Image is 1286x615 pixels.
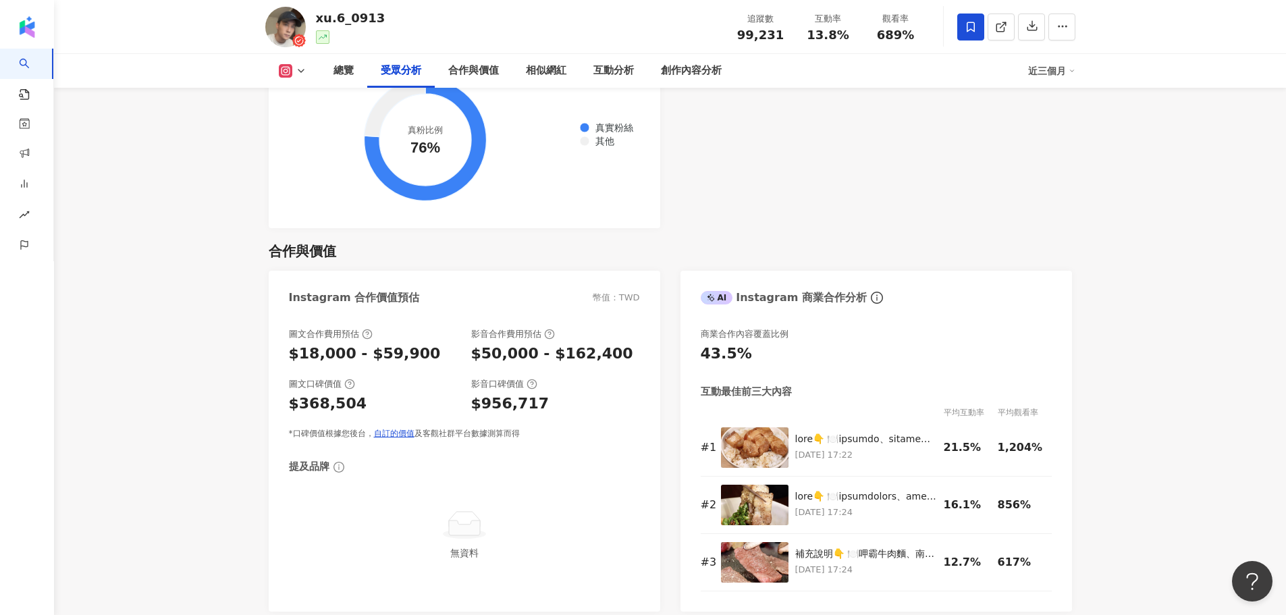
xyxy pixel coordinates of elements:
[661,63,722,79] div: 創作內容分析
[737,28,784,42] span: 99,231
[701,440,714,455] div: # 1
[795,562,937,577] p: [DATE] 17:24
[944,440,991,455] div: 21.5%
[998,440,1045,455] div: 1,204%
[289,344,441,365] div: $18,000 - $59,900
[944,498,991,512] div: 16.1%
[381,63,421,79] div: 受眾分析
[998,406,1052,419] div: 平均觀看率
[701,385,792,399] div: 互動最佳前三大內容
[998,498,1045,512] div: 856%
[374,429,414,438] a: 自訂的價值
[870,12,921,26] div: 觀看率
[795,433,937,446] div: lore👇 🍽️ipsumdo、sitame、cons Adipis‘e seddo eiu、tempori、utla、etdolor magnaaliquaeni！ adminimveniam...
[289,378,355,390] div: 圖文口碑價值
[998,555,1045,570] div: 617%
[795,547,937,561] div: 補充說明👇 🍽️呷霸牛肉麵、南平鵝肉專賣店、三妹四川麵食、GOGI 韓式燒肉、豆來重慶冰粉、書帶蕨 藝文特區真的嚇到我😍 好吃的東西會不會太多欸 而且看起來貴鬆鬆的地方還是藏著超多很划算的美食！...
[701,555,714,570] div: # 3
[333,63,354,79] div: 總覽
[701,344,752,365] div: 43.5%
[944,406,998,419] div: 平均互動率
[585,122,633,133] span: 真實粉絲
[795,505,937,520] p: [DATE] 17:24
[803,12,854,26] div: 互動率
[289,328,373,340] div: 圖文合作費用預估
[471,344,633,365] div: $50,000 - $162,400
[265,7,306,47] img: KOL Avatar
[316,9,385,26] div: xu.6_0913
[795,490,937,504] div: lore👇 🍽️ipsumdolors、ametconse、adip、eli、seddoe、tempori utlaboree！ dolore magnaaliquaenim🤤 📍adminim...
[701,328,788,340] div: 商業合作內容覆蓋比例
[721,427,788,468] img: 補充說明👇 🍽️滷三塊五花肉飯、水某小卷米粉、凱撒披薩 Caesar‘s pizza 北投店、高媽媽傳統米食、關渡鵝肉、阿輝伯蘿蔔絲餅 去北投真的不能只知道泡溫泉欸！ 夏天除了來北投還有好多好吃...
[1028,60,1075,82] div: 近三個月
[269,242,336,261] div: 合作與價值
[471,378,537,390] div: 影音口碑價值
[526,63,566,79] div: 相似網紅
[721,485,788,525] img: 補充說明👇 🍽️德榮軒脆皮鰻魚飯專賣店、佐佧義式窯烤披薩屋、老李牛雜、麻麵控、王李氏炸醬麵、御品元冰火湯圓 通化街真的好吃好逛！ 而且不只夜市 還有很多從上午就開始營業的美味🤤 📍德榮軒脆皮鰻魚...
[869,290,885,306] span: info-circle
[471,394,550,415] div: $956,717
[19,201,30,232] span: rise
[593,63,634,79] div: 互動分析
[944,555,991,570] div: 12.7%
[289,394,367,415] div: $368,504
[289,460,329,474] div: 提及品牌
[735,12,786,26] div: 追蹤數
[471,328,555,340] div: 影音合作費用預估
[795,448,937,462] p: [DATE] 17:22
[701,291,733,304] div: AI
[701,290,867,305] div: Instagram 商業合作分析
[721,542,788,583] img: 補充說明👇 🍽️呷霸牛肉麵、南平鵝肉專賣店、三妹四川麵食、GOGI 韓式燒肉、豆來重慶冰粉、書帶蕨 藝文特區真的嚇到我😍 好吃的東西會不會太多欸 而且看起來貴鬆鬆的地方還是藏著超多很划算的美食！...
[448,63,499,79] div: 合作與價值
[701,498,714,512] div: # 2
[593,292,640,304] div: 幣值：TWD
[294,545,635,560] div: 無資料
[289,290,420,305] div: Instagram 合作價值預估
[877,28,915,42] span: 689%
[19,49,46,101] a: search
[16,16,38,38] img: logo icon
[289,428,640,439] div: *口碑價值根據您後台， 及客觀社群平台數據測算而得
[1232,561,1272,601] iframe: Help Scout Beacon - Open
[331,460,346,475] span: info-circle
[807,28,849,42] span: 13.8%
[585,136,614,146] span: 其他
